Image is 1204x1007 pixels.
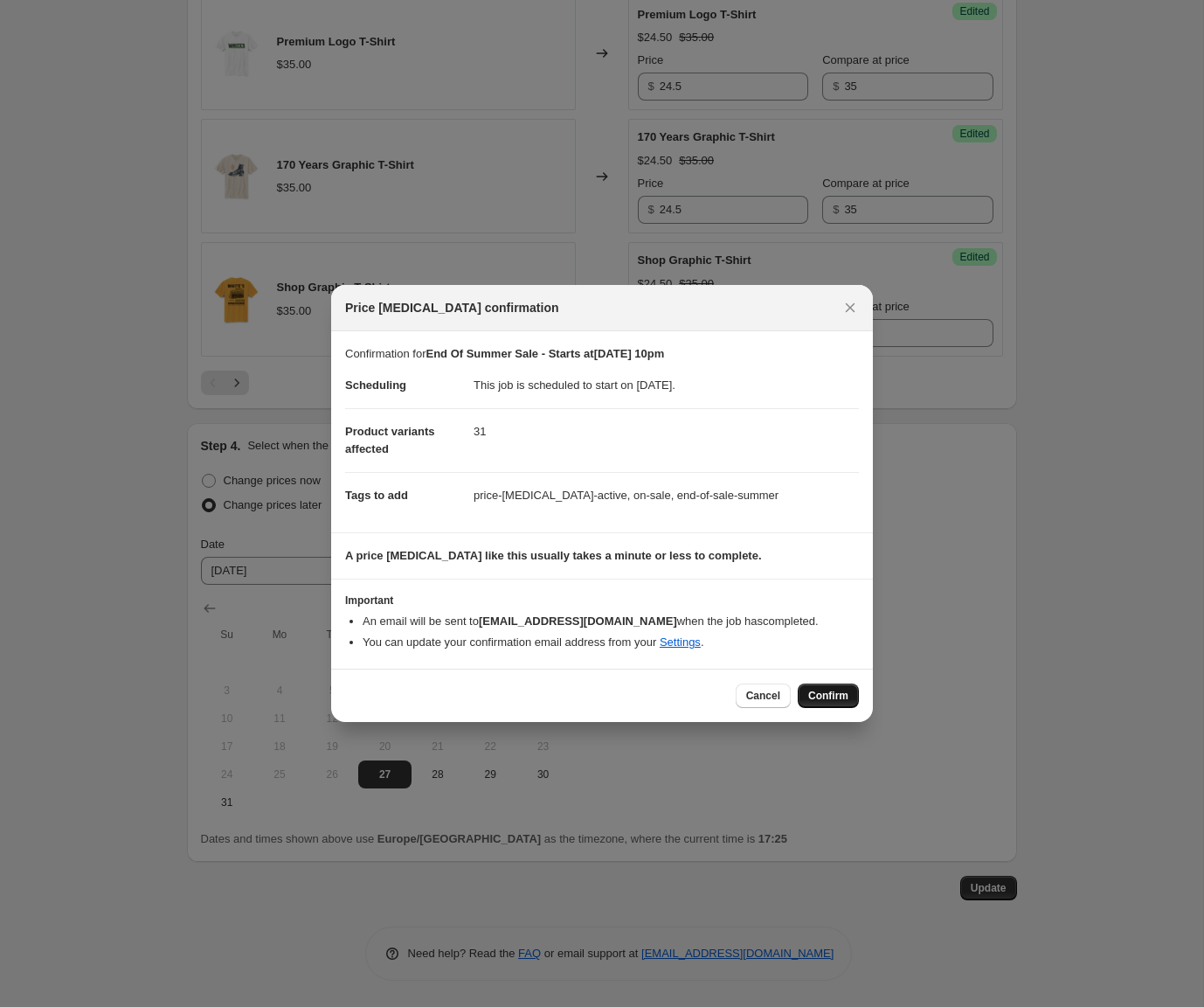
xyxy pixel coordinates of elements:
span: Product variants affected [345,425,435,455]
span: Tags to add [345,489,408,502]
dd: This job is scheduled to start on [DATE]. [474,363,859,408]
b: A price [MEDICAL_DATA] like this usually takes a minute or less to complete. [345,549,762,562]
span: Cancel [746,689,780,703]
span: Confirm [808,689,848,703]
dd: 31 [474,408,859,455]
p: Confirmation for [345,345,859,363]
span: Price [MEDICAL_DATA] confirmation [345,299,559,316]
dd: price-[MEDICAL_DATA]-active, on-sale, end-of-sale-summer [474,472,859,518]
b: End Of Summer Sale - Starts at[DATE] 10pm [426,347,664,360]
b: [EMAIL_ADDRESS][DOMAIN_NAME] [479,615,677,628]
span: Scheduling [345,378,406,392]
button: Confirm [798,684,859,708]
li: You can update your confirmation email address from your . [363,634,859,651]
a: Settings [660,635,701,649]
button: Close [838,295,862,320]
h3: Important [345,594,859,608]
button: Cancel [736,684,791,708]
li: An email will be sent to when the job has completed . [363,613,859,630]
